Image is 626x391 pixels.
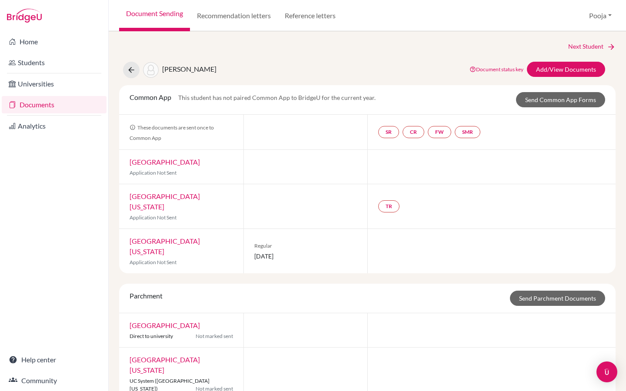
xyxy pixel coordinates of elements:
[130,321,200,329] a: [GEOGRAPHIC_DATA]
[378,126,399,138] a: SR
[455,126,480,138] a: SMR
[2,75,107,93] a: Universities
[130,158,200,166] a: [GEOGRAPHIC_DATA]
[130,93,171,101] span: Common App
[130,292,163,300] span: Parchment
[162,65,216,73] span: [PERSON_NAME]
[2,372,107,389] a: Community
[510,291,605,306] a: Send Parchment Documents
[130,192,200,211] a: [GEOGRAPHIC_DATA][US_STATE]
[469,66,523,73] a: Document status key
[130,214,176,221] span: Application Not Sent
[516,92,605,107] a: Send Common App Forms
[2,96,107,113] a: Documents
[130,237,200,255] a: [GEOGRAPHIC_DATA][US_STATE]
[7,9,42,23] img: Bridge-U
[178,94,376,101] span: This student has not paired Common App to BridgeU for the current year.
[130,259,176,265] span: Application Not Sent
[2,351,107,368] a: Help center
[403,126,424,138] a: CR
[130,355,200,374] a: [GEOGRAPHIC_DATA][US_STATE]
[130,333,173,339] span: Direct to university
[428,126,451,138] a: FW
[568,42,616,51] a: Next Student
[2,117,107,135] a: Analytics
[527,62,605,77] a: Add/View Documents
[2,33,107,50] a: Home
[130,169,176,176] span: Application Not Sent
[254,242,357,250] span: Regular
[2,54,107,71] a: Students
[596,361,617,382] div: Open Intercom Messenger
[254,252,357,261] span: [DATE]
[196,332,233,340] span: Not marked sent
[585,7,616,24] button: Pooja
[378,200,400,212] a: TR
[130,124,214,141] span: These documents are sent once to Common App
